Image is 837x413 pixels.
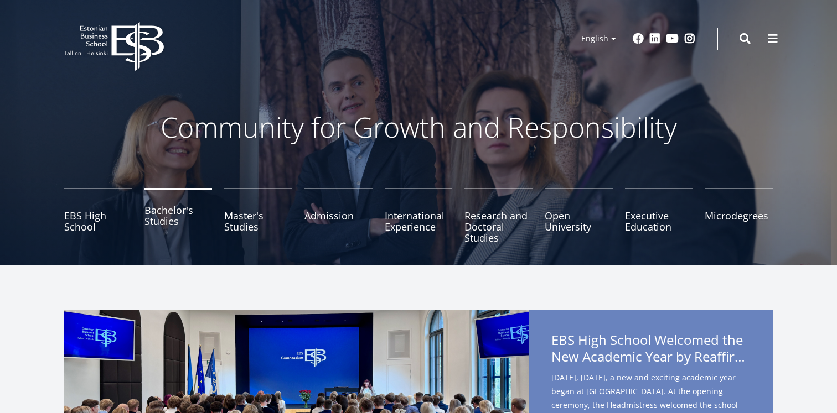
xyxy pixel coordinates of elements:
[545,188,613,243] a: Open University
[551,332,751,368] span: EBS High School Welcomed the
[633,33,644,44] a: Facebook
[385,188,453,243] a: International Experience
[144,188,213,243] a: Bachelor's Studies
[64,188,132,243] a: EBS High School
[464,188,533,243] a: Research and Doctoral Studies
[125,111,712,144] p: Community for Growth and Responsibility
[551,348,751,365] span: New Academic Year by Reaffirming Its Core Values
[684,33,695,44] a: Instagram
[625,188,693,243] a: Executive Education
[224,188,292,243] a: Master's Studies
[666,33,679,44] a: Youtube
[649,33,660,44] a: Linkedin
[705,188,773,243] a: Microdegrees
[304,188,373,243] a: Admission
